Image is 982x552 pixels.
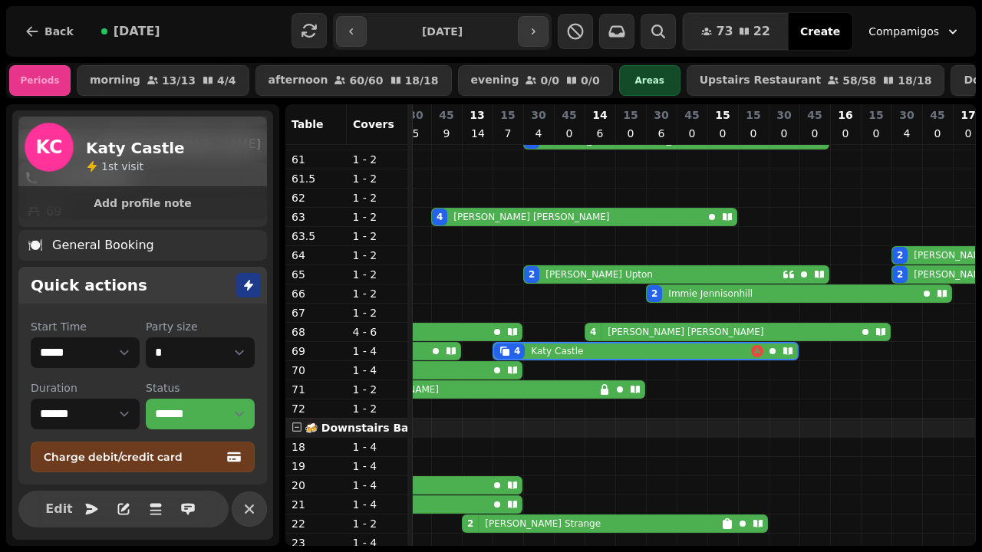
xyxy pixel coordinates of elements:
p: 60 / 60 [349,75,383,86]
p: 6 [655,126,667,141]
p: 30 [776,107,791,123]
p: Immie Jennisonhill [668,287,753,300]
p: 1 - 2 [353,382,402,397]
p: 1 - 2 [353,305,402,320]
p: 15 [746,107,760,123]
span: 22 [753,25,770,38]
p: evening [471,74,519,87]
p: 6 [594,126,606,141]
button: Charge debit/credit card [31,442,255,472]
p: 4 / 4 [217,75,236,86]
span: Charge debit/credit card [44,452,223,462]
p: 0 [778,126,790,141]
p: 15 [715,107,730,123]
p: 0 / 0 [581,75,600,86]
button: Upstairs Restaurant58/5818/18 [687,65,945,96]
p: 30 [531,107,545,123]
p: 1 - 4 [353,497,402,512]
button: Back [12,13,86,50]
div: Periods [9,65,71,96]
p: 1 - 2 [353,190,402,205]
span: Covers [353,118,394,130]
p: 0 [809,126,821,141]
button: evening0/00/0 [458,65,613,96]
button: Create [788,13,852,50]
div: 2 [529,268,535,281]
p: 62 [292,190,341,205]
p: [PERSON_NAME] Strange [485,517,601,530]
div: 4 [437,211,443,223]
p: 0 [839,126,852,141]
button: afternoon60/6018/18 [255,65,452,96]
span: KC [35,138,62,156]
div: Areas [619,65,680,96]
p: 1 - 2 [353,267,402,282]
p: 🍽️ [28,236,43,255]
p: 16 [838,107,852,123]
p: 45 [439,107,453,123]
p: 9 [440,126,453,141]
p: afternoon [269,74,328,87]
div: 2 [467,517,473,530]
span: 🍻 Downstairs Bar Area [305,422,446,434]
p: 64 [292,248,341,263]
p: 4 - 6 [353,324,402,340]
p: morning [90,74,140,87]
p: 69 [292,343,341,359]
span: 1 [101,160,108,172]
div: 2 [897,249,903,261]
p: 0 [931,126,944,141]
button: Compamigos [859,18,970,45]
span: 73 [716,25,733,38]
p: 4 [901,126,913,141]
p: 7 [502,126,514,141]
p: 0 [717,126,729,141]
p: 1 - 4 [353,458,402,474]
p: 13 [470,107,484,123]
button: Edit [44,494,74,524]
p: 30 [899,107,914,123]
p: 1 - 4 [353,439,402,455]
p: 30 [654,107,668,123]
p: 0 [563,126,575,141]
div: 4 [590,326,596,338]
p: 0 [686,126,698,141]
p: 58 / 58 [842,75,876,86]
span: Edit [50,503,68,515]
p: 45 [684,107,699,123]
p: 23 [292,535,341,550]
p: 1 - 4 [353,363,402,378]
p: General Booking [52,236,154,255]
p: 66 [292,286,341,301]
p: 71 [292,382,341,397]
p: 0 [624,126,637,141]
p: 1 - 4 [353,535,402,550]
p: 1 - 2 [353,401,402,416]
p: 20 [292,478,341,493]
p: [PERSON_NAME] Upton [545,268,653,281]
p: 0 / 0 [540,75,559,86]
div: 4 [514,345,520,357]
p: 15 [868,107,883,123]
p: 61.5 [292,171,341,186]
p: 45 [562,107,576,123]
label: Start Time [31,319,140,334]
span: Table [292,118,324,130]
p: 1 - 2 [353,248,402,263]
p: [PERSON_NAME] [PERSON_NAME] [453,211,609,223]
p: 1 - 2 [353,152,402,167]
p: Upstairs Restaurant [700,74,822,87]
p: 0 [962,126,974,141]
p: 0 [747,126,760,141]
p: 1 - 2 [353,286,402,301]
p: 18 / 18 [898,75,931,86]
div: 2 [897,268,903,281]
p: 1 - 4 [353,478,402,493]
p: 63.5 [292,228,341,244]
button: morning13/134/4 [77,65,249,96]
p: 14 [471,126,483,141]
p: 5 [410,126,422,141]
span: st [108,160,121,172]
p: 19 [292,458,341,474]
p: 63 [292,209,341,225]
